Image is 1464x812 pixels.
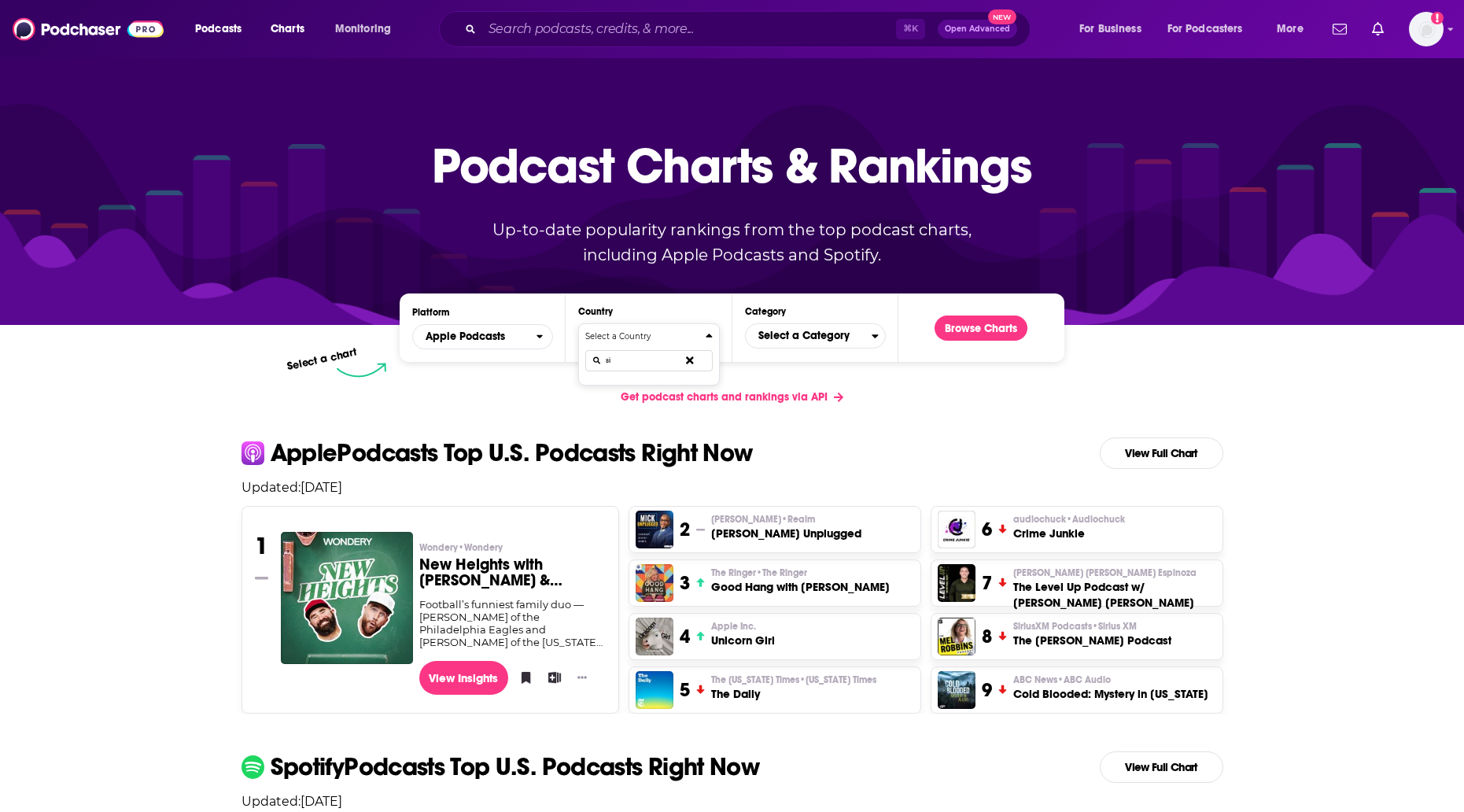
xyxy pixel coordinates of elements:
span: Apple Inc. [711,620,756,633]
h3: [PERSON_NAME] Unplugged [711,526,861,541]
a: The Ringer•The RingerGood Hang with [PERSON_NAME] [711,567,890,595]
img: The Mel Robbins Podcast [938,618,975,655]
div: Search podcasts, credits, & more... [454,11,1045,47]
a: Charts [260,17,314,42]
p: Wondery • Wondery [419,541,606,554]
button: Open AdvancedNew [938,20,1017,39]
p: Up-to-date popularity rankings from the top podcast charts, including Apple Podcasts and Spotify. [462,217,1003,268]
button: Countries [578,323,719,386]
img: The Level Up Podcast w/ Paul Alex [938,564,975,602]
span: ABC News [1013,674,1111,686]
h3: Crime Junkie [1013,526,1125,541]
span: ⌘ K [896,19,925,39]
p: Mick Hunt • Realm [711,513,861,526]
span: SiriusXM Podcasts [1013,620,1137,633]
span: • Realm [781,514,815,525]
button: open menu [184,17,262,42]
span: Get podcast charts and rankings via API [621,390,828,404]
button: Add to List [543,666,559,689]
h3: The Daily [711,686,876,702]
img: select arrow [337,363,386,378]
span: Logged in as itang [1409,12,1444,46]
h4: Select a Country [585,333,699,341]
h3: Unicorn Girl [711,633,775,648]
img: The Daily [636,671,673,709]
h3: The Level Up Podcast w/ [PERSON_NAME] [PERSON_NAME] [1013,579,1215,611]
h3: 5 [680,678,690,702]
p: audiochuck • Audiochuck [1013,513,1125,526]
span: For Podcasters [1167,18,1243,40]
a: [PERSON_NAME]•Realm[PERSON_NAME] Unplugged [711,513,861,541]
p: Apple Podcasts Top U.S. Podcasts Right Now [271,441,753,466]
a: View Insights [419,661,508,695]
span: • ABC Audio [1057,674,1111,685]
img: apple Icon [242,441,264,464]
span: Open Advanced [945,25,1010,33]
a: Cold Blooded: Mystery in Alaska [938,671,975,709]
img: New Heights with Jason & Travis Kelce [281,532,413,664]
p: Updated: [DATE] [229,794,1236,809]
h3: 8 [982,625,992,648]
button: open menu [1266,17,1323,42]
img: Unicorn Girl [636,618,673,655]
a: Apple Inc.Unicorn Girl [711,620,775,648]
h3: The [PERSON_NAME] Podcast [1013,633,1171,648]
p: Updated: [DATE] [229,480,1236,495]
span: Wondery [419,541,503,554]
a: View Full Chart [1100,751,1223,783]
button: Browse Charts [935,316,1027,341]
input: Search Countries... [585,350,712,371]
p: Select a chart [286,345,359,373]
img: Podchaser - Follow, Share and Rate Podcasts [13,14,164,44]
p: Spotify Podcasts Top U.S. Podcasts Right Now [271,755,760,780]
p: Podcast Charts & Rankings [432,114,1032,216]
span: [PERSON_NAME] [PERSON_NAME] Espinoza [1013,567,1197,579]
button: Show profile menu [1409,12,1444,46]
span: The [US_STATE] Times [711,674,876,686]
span: Charts [271,18,304,40]
p: The Ringer • The Ringer [711,567,890,579]
span: Podcasts [195,18,242,40]
span: The Ringer [711,567,807,579]
span: • [US_STATE] Times [799,674,876,685]
a: SiriusXM Podcasts•Sirius XMThe [PERSON_NAME] Podcast [1013,620,1171,648]
p: SiriusXM Podcasts • Sirius XM [1013,620,1171,633]
span: New [988,9,1016,24]
span: • Wondery [458,542,503,553]
p: ABC News • ABC Audio [1013,674,1208,686]
span: • Sirius XM [1092,621,1137,632]
svg: Add a profile image [1431,12,1444,24]
h3: Good Hang with [PERSON_NAME] [711,579,890,595]
img: Good Hang with Amy Poehler [636,564,673,602]
a: Show notifications dropdown [1366,16,1390,42]
a: Show notifications dropdown [1326,16,1353,42]
button: open menu [324,17,411,42]
span: Select a Category [746,323,872,349]
span: Apple Podcasts [413,323,536,350]
a: [PERSON_NAME] [PERSON_NAME] EspinozaThe Level Up Podcast w/ [PERSON_NAME] [PERSON_NAME] [1013,567,1215,611]
a: The [US_STATE] Times•[US_STATE] TimesThe Daily [711,674,876,702]
span: • The Ringer [756,567,807,578]
button: open menu [1157,17,1266,42]
img: Crime Junkie [938,511,975,548]
h3: 4 [680,625,690,648]
h3: 9 [982,678,992,702]
a: ABC News•ABC AudioCold Blooded: Mystery in [US_STATE] [1013,674,1208,702]
button: Bookmark Podcast [514,666,530,689]
p: Paul Alex Espinoza [1013,567,1215,579]
button: Categories [745,323,886,349]
a: View Full Chart [1100,437,1223,469]
img: Mick Unplugged [636,511,673,548]
button: open menu [1068,17,1161,42]
input: Search podcasts, credits, & more... [482,17,896,42]
span: More [1277,18,1304,40]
